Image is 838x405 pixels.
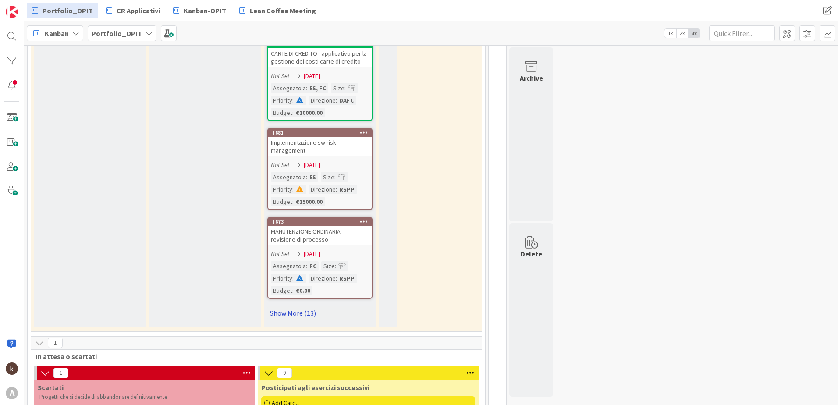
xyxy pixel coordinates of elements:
span: : [306,172,307,182]
span: : [334,172,336,182]
span: : [306,261,307,271]
span: : [336,185,337,194]
span: : [292,274,294,283]
i: Not Set [271,161,290,169]
span: : [344,83,346,93]
input: Quick Filter... [709,25,775,41]
div: Implementazione sw risk management [268,137,372,156]
div: 1681 [268,129,372,137]
div: FC [307,261,319,271]
a: Show More (13) [267,306,373,320]
a: 1681Implementazione sw risk managementNot Set[DATE]Assegnato a:ESSize:Priority:Direzione:RSPPBudg... [267,128,373,210]
div: Budget [271,197,292,206]
span: : [292,286,294,295]
img: Visit kanbanzone.com [6,6,18,18]
div: Priority [271,96,292,105]
a: Portfolio_OPIT [27,3,98,18]
div: Direzione [309,274,336,283]
div: Budget [271,286,292,295]
span: : [336,96,337,105]
span: 2x [676,29,688,38]
div: Delete [521,249,542,259]
div: 1673 [268,218,372,226]
div: Priority [271,185,292,194]
span: : [292,197,294,206]
div: Size [321,172,334,182]
p: Progetti che si decide di abbandonare definitivamente [39,394,250,401]
span: : [335,261,336,271]
span: : [336,274,337,283]
div: ES, FC [307,83,328,93]
a: CR Applicativi [101,3,165,18]
div: Archive [520,73,543,83]
a: 1673MANUTENZIONE ORDINARIA - revisione di processoNot Set[DATE]Assegnato a:FCSize:Priority:Direzi... [267,217,373,299]
div: ES [307,172,318,182]
span: CR Applicativi [117,5,160,16]
span: [DATE] [304,160,320,170]
div: DAFC [337,96,356,105]
span: 0 [277,368,292,378]
span: Kanban [45,28,69,39]
span: Kanban-OPIT [184,5,226,16]
span: : [292,108,294,117]
a: 1674CARTE DI CREDITO - applicativo per la gestione dei costi carte di creditoNot Set[DATE]Assegna... [267,39,373,121]
div: 1681Implementazione sw risk management [268,129,372,156]
span: [DATE] [304,71,320,81]
span: : [292,185,294,194]
div: Assegnato a [271,261,306,271]
div: 1681 [272,130,372,136]
i: Not Set [271,72,290,80]
div: 1673MANUTENZIONE ORDINARIA - revisione di processo [268,218,372,245]
span: [DATE] [304,249,320,259]
img: kh [6,362,18,375]
span: 1 [53,368,68,378]
i: Not Set [271,250,290,258]
span: 1 [48,337,63,348]
div: Size [321,261,335,271]
a: Kanban-OPIT [168,3,231,18]
div: Direzione [309,96,336,105]
div: 1674CARTE DI CREDITO - applicativo per la gestione dei costi carte di credito [268,40,372,67]
div: RSPP [337,185,357,194]
div: Priority [271,274,292,283]
div: Size [331,83,344,93]
b: Portfolio_OPIT [92,29,142,38]
div: Budget [271,108,292,117]
span: In attesa o scartati [36,352,471,361]
div: A [6,387,18,399]
div: Assegnato a [271,172,306,182]
div: MANUTENZIONE ORDINARIA - revisione di processo [268,226,372,245]
div: RSPP [337,274,357,283]
span: 1x [664,29,676,38]
span: : [306,83,307,93]
div: CARTE DI CREDITO - applicativo per la gestione dei costi carte di credito [268,48,372,67]
div: 1673 [272,219,372,225]
span: Posticipati agli esercizi successivi [261,383,369,392]
div: €0.00 [294,286,312,295]
div: Direzione [309,185,336,194]
div: Assegnato a [271,83,306,93]
span: : [292,96,294,105]
span: Scartati [38,383,64,392]
span: Portfolio_OPIT [43,5,93,16]
div: €10000.00 [294,108,325,117]
a: Lean Coffee Meeting [234,3,321,18]
span: Lean Coffee Meeting [250,5,316,16]
div: €15000.00 [294,197,325,206]
span: 3x [688,29,700,38]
